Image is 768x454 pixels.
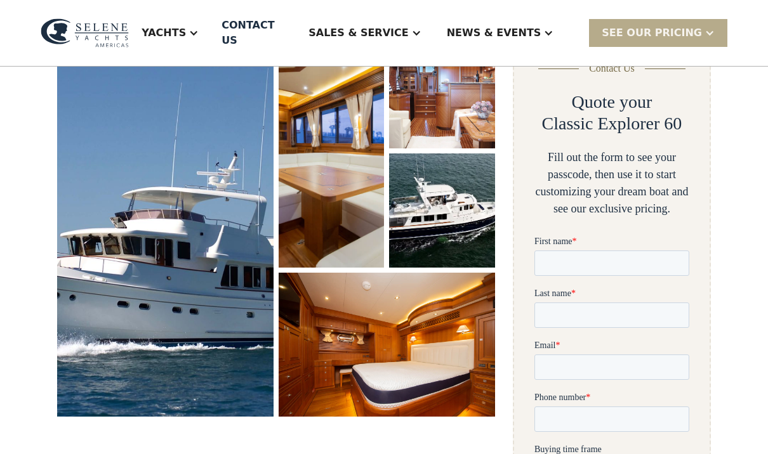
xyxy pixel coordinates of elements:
[572,91,652,113] h2: Quote your
[534,149,689,217] div: Fill out the form to see your passcode, then use it to start customizing your dream boat and see ...
[296,8,434,58] div: Sales & Service
[389,153,494,268] a: open lightbox
[222,18,286,48] div: Contact US
[142,25,186,41] div: Yachts
[308,25,408,41] div: Sales & Service
[434,8,567,58] div: News & EVENTS
[447,25,541,41] div: News & EVENTS
[279,34,384,268] a: open lightbox
[389,34,494,148] a: open lightbox
[41,18,129,47] img: logo
[542,113,682,134] h2: Classic Explorer 60
[129,8,211,58] div: Yachts
[57,34,274,417] a: open lightbox
[589,19,727,46] div: SEE Our Pricing
[589,61,635,76] div: Contact Us
[602,25,702,41] div: SEE Our Pricing
[279,273,495,417] a: open lightbox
